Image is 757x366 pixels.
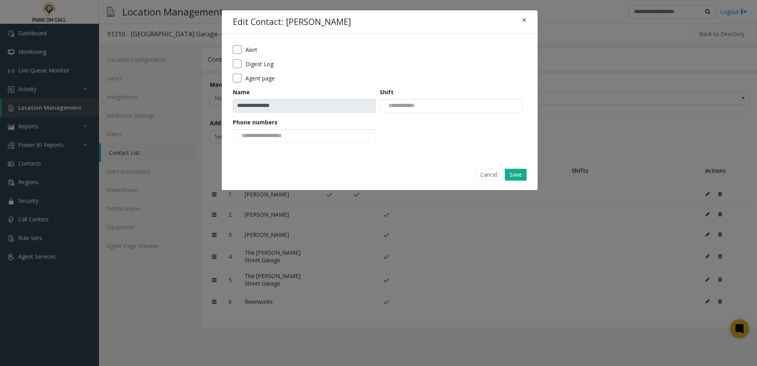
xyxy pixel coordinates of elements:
[233,16,351,29] h4: Edit Contact: [PERSON_NAME]
[475,169,502,181] button: Cancel
[233,130,293,142] input: NO DATA FOUND
[380,99,420,112] input: NO DATA FOUND
[245,60,274,68] label: Digest Log
[233,118,278,126] label: Phone numbers
[522,14,527,25] span: ×
[505,169,527,181] button: Save
[233,88,250,96] label: Name
[516,10,532,30] button: Close
[245,46,257,54] label: Alert
[380,88,394,96] label: Shift
[245,74,275,82] label: Agent page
